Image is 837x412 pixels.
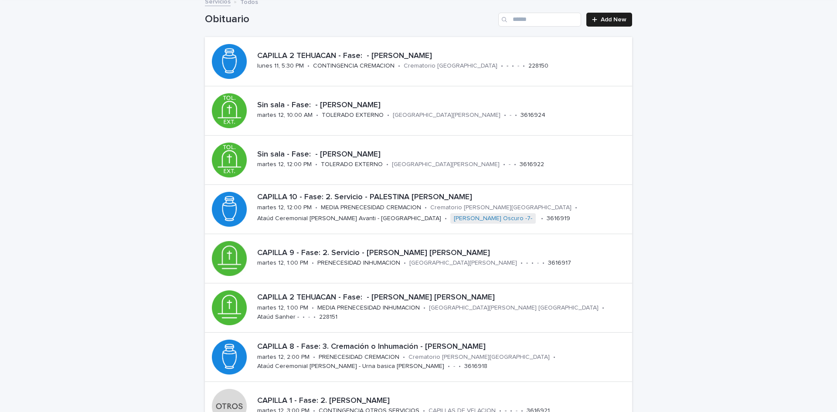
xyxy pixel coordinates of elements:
p: Sin sala - Fase: - [PERSON_NAME] [257,101,629,110]
p: CAPILLA 9 - Fase: 2. Servicio - [PERSON_NAME] [PERSON_NAME] [257,249,629,258]
p: • [541,215,543,222]
p: - [510,112,511,119]
p: Sin sala - Fase: - [PERSON_NAME] [257,150,629,160]
p: - [509,161,510,168]
p: • [313,354,315,361]
p: martes 12, 10:00 AM [257,112,313,119]
p: MEDIA PRENECESIDAD CREMACION [321,204,421,211]
p: CONTINGENCIA CREMACION [313,62,395,70]
p: Ataúd Ceremonial [PERSON_NAME] Avanti - [GEOGRAPHIC_DATA] [257,215,441,222]
p: • [514,161,516,168]
p: martes 12, 1:00 PM [257,259,308,267]
p: • [307,62,310,70]
input: Search [498,13,581,27]
p: • [403,354,405,361]
p: • [542,259,544,267]
p: - [507,62,508,70]
p: martes 12, 12:00 PM [257,161,312,168]
p: - [517,62,519,70]
p: • [445,215,447,222]
p: 228151 [319,313,337,321]
p: • [316,112,318,119]
p: - [453,363,455,370]
p: martes 12, 1:00 PM [257,304,308,312]
p: PRENECESIDAD INHUMACION [317,259,400,267]
p: TOLERADO EXTERNO [322,112,384,119]
p: TOLERADO EXTERNO [321,161,383,168]
p: PRENECESIDAD CREMACION [319,354,399,361]
p: • [553,354,555,361]
p: • [312,259,314,267]
p: CAPILLA 1 - Fase: 2. [PERSON_NAME] [257,396,629,406]
p: Crematorio [PERSON_NAME][GEOGRAPHIC_DATA] [430,204,572,211]
p: • [515,112,517,119]
p: • [315,204,317,211]
span: Add New [601,17,626,23]
p: Crematorio [GEOGRAPHIC_DATA] [404,62,497,70]
p: • [523,62,525,70]
p: • [459,363,461,370]
p: [GEOGRAPHIC_DATA][PERSON_NAME] [393,112,500,119]
p: CAPILLA 2 TEHUACAN - Fase: - [PERSON_NAME] [257,51,629,61]
p: Ataúd Ceremonial [PERSON_NAME] - Urna basica [PERSON_NAME] [257,363,444,370]
a: Add New [586,13,632,27]
p: - [537,259,539,267]
p: [GEOGRAPHIC_DATA][PERSON_NAME] [GEOGRAPHIC_DATA] [429,304,599,312]
a: CAPILLA 2 TEHUACAN - Fase: - [PERSON_NAME] [PERSON_NAME]martes 12, 1:00 PM•MEDIA PRENECESIDAD INH... [205,283,632,333]
a: Sin sala - Fase: - [PERSON_NAME]martes 12, 10:00 AM•TOLERADO EXTERNO•[GEOGRAPHIC_DATA][PERSON_NAM... [205,86,632,136]
p: • [503,161,505,168]
a: CAPILLA 8 - Fase: 3. Cremación o Inhumación - [PERSON_NAME]martes 12, 2:00 PM•PRENECESIDAD CREMAC... [205,333,632,382]
p: CAPILLA 2 TEHUACAN - Fase: - [PERSON_NAME] [PERSON_NAME] [257,293,629,303]
p: • [315,161,317,168]
p: - [308,313,310,321]
p: • [425,204,427,211]
p: [GEOGRAPHIC_DATA][PERSON_NAME] [409,259,517,267]
a: CAPILLA 10 - Fase: 2. Servicio - PALESTINA [PERSON_NAME]martes 12, 12:00 PM•MEDIA PRENECESIDAD CR... [205,185,632,234]
p: CAPILLA 8 - Fase: 3. Cremación o Inhumación - [PERSON_NAME] [257,342,629,352]
a: Sin sala - Fase: - [PERSON_NAME]martes 12, 12:00 PM•TOLERADO EXTERNO•[GEOGRAPHIC_DATA][PERSON_NAM... [205,136,632,185]
p: CAPILLA 10 - Fase: 2. Servicio - PALESTINA [PERSON_NAME] [257,193,629,202]
p: Crematorio [PERSON_NAME][GEOGRAPHIC_DATA] [408,354,550,361]
p: - [526,259,528,267]
p: • [404,259,406,267]
p: • [521,259,523,267]
p: lunes 11, 5:30 PM [257,62,304,70]
p: • [303,313,305,321]
p: Ataúd Sanher - [257,313,299,321]
p: • [386,161,388,168]
p: • [398,62,400,70]
p: 3616922 [520,161,544,168]
p: [GEOGRAPHIC_DATA][PERSON_NAME] [392,161,500,168]
p: 3616919 [547,215,570,222]
p: • [504,112,506,119]
p: martes 12, 12:00 PM [257,204,312,211]
p: • [423,304,425,312]
p: • [501,62,503,70]
a: CAPILLA 2 TEHUACAN - Fase: - [PERSON_NAME]lunes 11, 5:30 PM•CONTINGENCIA CREMACION•Crematorio [GE... [205,37,632,86]
p: martes 12, 2:00 PM [257,354,310,361]
p: • [312,304,314,312]
p: • [387,112,389,119]
p: 3616917 [548,259,571,267]
h1: Obituario [205,13,495,26]
p: • [512,62,514,70]
a: CAPILLA 9 - Fase: 2. Servicio - [PERSON_NAME] [PERSON_NAME]martes 12, 1:00 PM•PRENECESIDAD INHUMA... [205,234,632,283]
a: [PERSON_NAME] Oscuro -7- [454,215,532,222]
p: • [313,313,316,321]
p: 228150 [528,62,548,70]
p: • [448,363,450,370]
p: • [531,259,534,267]
p: • [575,204,577,211]
p: 3616918 [464,363,487,370]
p: MEDIA PRENECESIDAD INHUMACION [317,304,420,312]
p: • [602,304,604,312]
p: 3616924 [521,112,545,119]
